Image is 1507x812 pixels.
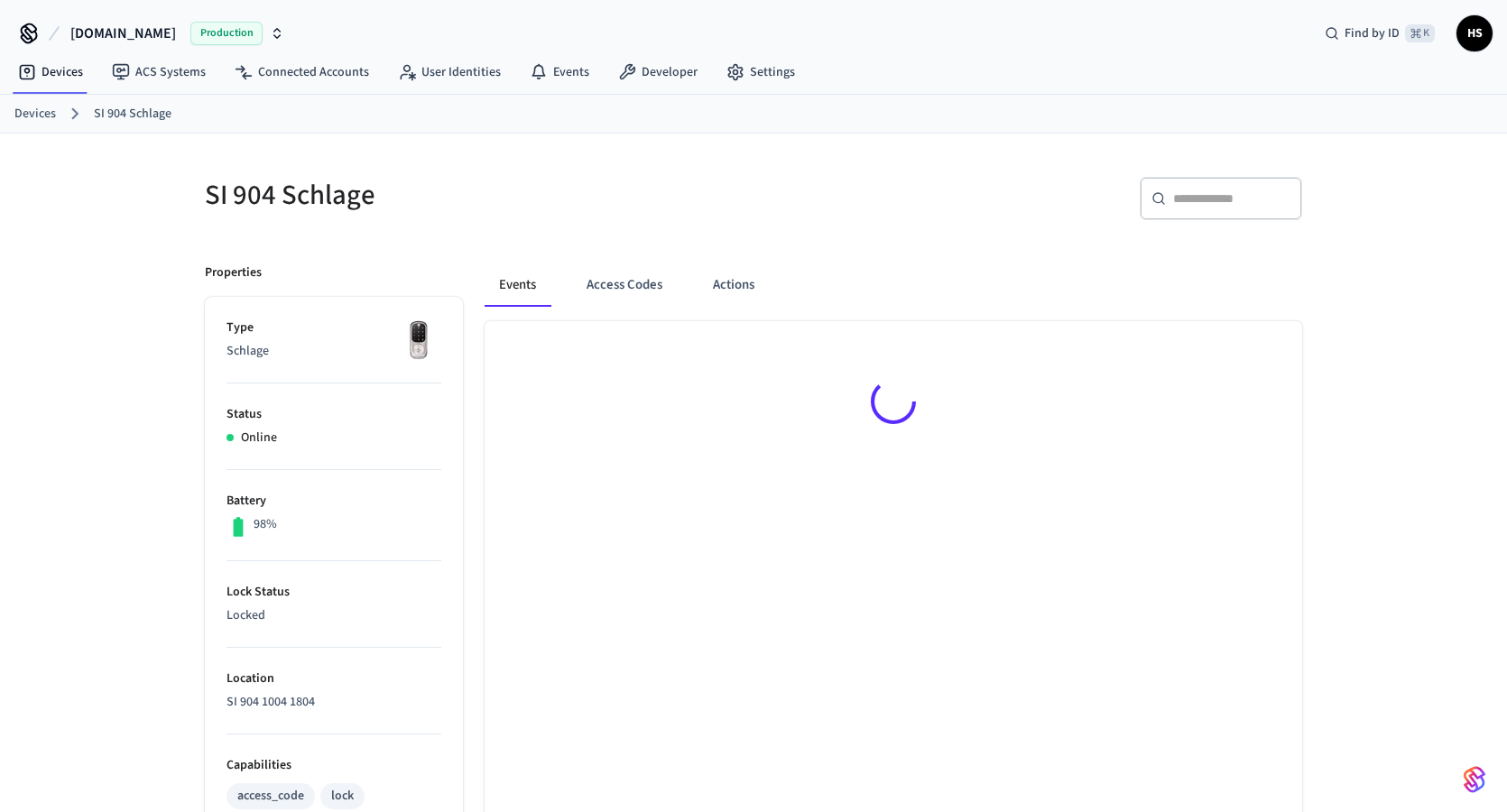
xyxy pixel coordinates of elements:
a: Settings [712,56,809,88]
a: Devices [4,56,97,88]
p: Schlage [227,342,441,361]
p: Locked [227,606,441,625]
h5: SI 904 Schlage [205,177,743,214]
button: Actions [698,263,769,307]
p: Status [227,405,441,424]
a: Developer [604,56,712,88]
p: Capabilities [227,756,441,775]
span: Production [190,22,263,45]
p: Lock Status [227,583,441,602]
a: User Identities [384,56,515,88]
div: ant example [485,263,1302,307]
img: Yale Assure Touchscreen Wifi Smart Lock, Satin Nickel, Front [396,318,441,364]
p: 98% [254,515,277,534]
div: lock [331,787,354,806]
img: SeamLogoGradient.69752ec5.svg [1464,765,1485,794]
a: Devices [14,105,56,124]
button: Access Codes [572,263,677,307]
span: [DOMAIN_NAME] [70,23,176,44]
p: SI 904 1004 1804 [227,693,441,712]
a: SI 904 Schlage [94,105,171,124]
div: Find by ID⌘ K [1310,17,1449,50]
p: Online [241,429,277,448]
p: Battery [227,492,441,511]
button: Events [485,263,550,307]
a: ACS Systems [97,56,220,88]
span: HS [1458,17,1491,50]
div: access_code [237,787,304,806]
button: HS [1456,15,1493,51]
p: Location [227,669,441,688]
a: Connected Accounts [220,56,384,88]
p: Type [227,318,441,337]
span: ⌘ K [1405,24,1435,42]
p: Properties [205,263,262,282]
span: Find by ID [1345,24,1400,42]
a: Events [515,56,604,88]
